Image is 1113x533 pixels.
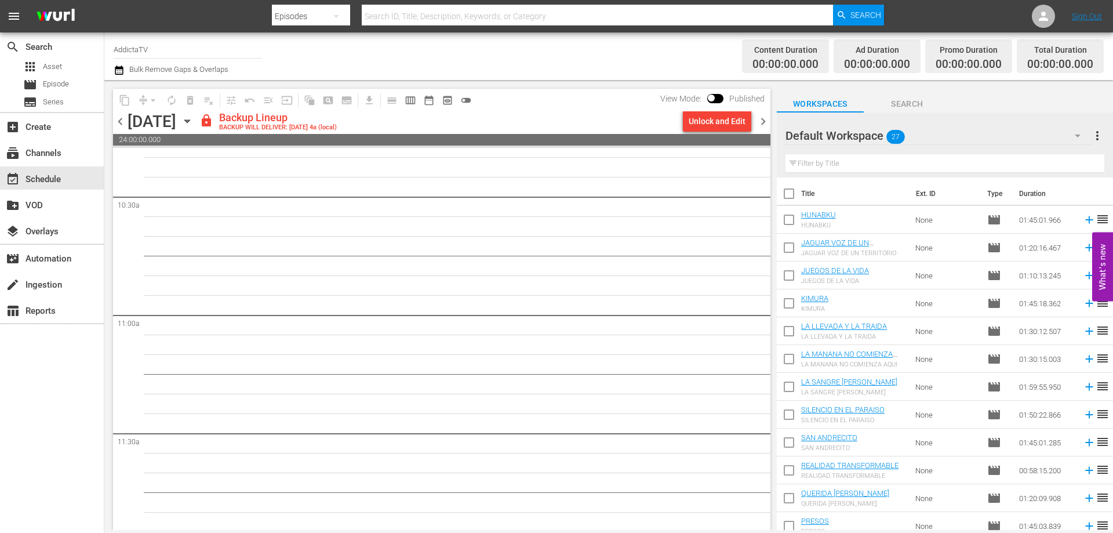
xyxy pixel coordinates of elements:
[457,91,475,110] span: 24 hours Lineup View is OFF
[113,134,770,146] span: 24:00:00.000
[911,484,983,512] td: None
[683,111,751,132] button: Unlock and Edit
[23,95,37,109] span: Series
[987,324,1001,338] span: Episode
[1096,351,1110,365] span: reorder
[1012,177,1082,210] th: Duration
[43,78,69,90] span: Episode
[777,97,864,111] span: Workspaces
[864,97,951,111] span: Search
[801,405,885,414] a: SILENCIO EN EL PARAISO
[28,3,83,30] img: ans4CAIJ8jUAAAAAAAAAAAAAAAAAAAAAAAAgQb4GAAAAAAAAAAAAAAAAAAAAAAAAJMjXAAAAAAAAAAAAAAAAAAAAAAAAgAT5G...
[911,206,983,234] td: None
[1083,241,1096,254] svg: Add to Schedule
[801,433,857,442] a: SAN ANDRECITO
[801,277,869,285] div: JUEGOS DE LA VIDA
[259,91,278,110] span: Fill episodes with ad slates
[113,114,128,129] span: chevron_left
[1096,519,1110,532] span: reorder
[1090,129,1104,143] span: more_vert
[911,234,983,262] td: None
[801,266,869,275] a: JUEGOS DE LA VIDA
[1096,324,1110,338] span: reorder
[337,91,356,110] span: Create Series Block
[911,289,983,317] td: None
[689,111,745,132] div: Unlock and Edit
[801,444,857,452] div: SAN ANDRECITO
[1096,379,1110,393] span: reorder
[296,89,319,111] span: Refresh All Search Blocks
[987,408,1001,422] span: Episode
[911,373,983,401] td: None
[423,95,435,106] span: date_range_outlined
[401,91,420,110] span: Week Calendar View
[1014,373,1078,401] td: 01:59:55.950
[1083,353,1096,365] svg: Add to Schedule
[801,177,910,210] th: Title
[909,177,980,210] th: Ext. ID
[987,241,1001,255] span: Episode
[833,5,884,26] button: Search
[1083,269,1096,282] svg: Add to Schedule
[987,463,1001,477] span: Episode
[219,111,337,124] div: Backup Lineup
[6,278,20,292] span: Ingestion
[886,125,905,149] span: 27
[1083,492,1096,505] svg: Add to Schedule
[723,94,770,103] span: Published
[181,91,199,110] span: Select an event to delete
[1090,122,1104,150] button: more_vert
[1014,484,1078,512] td: 01:20:09.908
[219,124,337,132] div: BACKUP WILL DELIVER: [DATE] 4a (local)
[1083,325,1096,338] svg: Add to Schedule
[801,350,897,367] a: LA MANANA NO COMIENZA AQUI
[23,60,37,74] span: Asset
[1083,408,1096,421] svg: Add to Schedule
[199,114,213,128] span: lock
[1096,463,1110,477] span: reorder
[911,456,983,484] td: None
[707,94,715,102] span: Toggle to switch from Published to Draft view.
[850,5,881,26] span: Search
[911,317,983,345] td: None
[936,58,1002,71] span: 00:00:00.000
[405,95,416,106] span: calendar_view_week_outlined
[1096,491,1110,505] span: reorder
[911,262,983,289] td: None
[844,58,910,71] span: 00:00:00.000
[911,429,983,456] td: None
[6,172,20,186] span: Schedule
[6,198,20,212] span: VOD
[1014,262,1078,289] td: 01:10:13.245
[987,352,1001,366] span: Episode
[1083,213,1096,226] svg: Add to Schedule
[801,322,887,331] a: LA LLEVADA Y LA TRAIDA
[1092,232,1113,301] button: Open Feedback Widget
[128,112,176,131] div: [DATE]
[438,91,457,110] span: View Backup
[844,42,910,58] div: Ad Duration
[801,416,885,424] div: SILENCIO EN EL PARAISO
[1096,435,1110,449] span: reorder
[1083,464,1096,477] svg: Add to Schedule
[987,491,1001,505] span: Episode
[1096,296,1110,310] span: reorder
[1014,206,1078,234] td: 01:45:01.966
[1014,429,1078,456] td: 01:45:01.285
[115,91,134,110] span: Copy Lineup
[987,269,1001,282] span: Episode
[801,517,829,525] a: PRESOS
[987,380,1001,394] span: Episode
[801,238,874,256] a: JAGUAR VOZ DE UN TERRITORIO
[6,224,20,238] span: Overlays
[1014,289,1078,317] td: 01:45:18.362
[1014,456,1078,484] td: 00:58:15.200
[6,146,20,160] span: Channels
[6,304,20,318] span: Reports
[987,296,1001,310] span: Episode
[134,91,162,110] span: Remove Gaps & Overlaps
[801,333,887,340] div: LA LLEVADA Y LA TRAIDA
[442,95,453,106] span: preview_outlined
[801,489,889,498] a: QUERIDA [PERSON_NAME]
[756,114,770,129] span: chevron_right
